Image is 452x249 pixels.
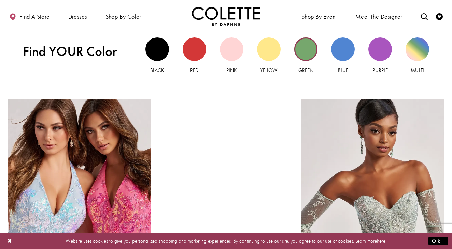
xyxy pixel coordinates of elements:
a: Find a store [8,7,51,26]
a: Blue view Blue [331,37,355,74]
div: Red view [183,37,206,61]
a: Meet the designer [354,7,404,26]
div: Green view [294,37,318,61]
button: Submit Dialog [428,237,448,245]
span: Meet the designer [355,13,402,20]
a: Check Wishlist [434,7,444,26]
span: Find YOUR Color [23,44,130,59]
p: Website uses cookies to give you personalized shopping and marketing experiences. By continuing t... [49,236,403,246]
div: Black view [145,37,169,61]
a: Black view Black [145,37,169,74]
a: Red view Red [183,37,206,74]
span: Red [190,67,198,74]
a: Toggle search [419,7,429,26]
a: Yellow view Yellow [257,37,281,74]
span: Find a store [19,13,50,20]
div: Pink view [220,37,243,61]
div: Purple view [368,37,392,61]
span: Dresses [67,7,89,26]
div: Yellow view [257,37,281,61]
span: Black [150,67,164,74]
span: Shop by color [105,13,141,20]
span: Multi [411,67,424,74]
span: Yellow [260,67,277,74]
a: Pink view Pink [220,37,243,74]
span: Dresses [68,13,87,20]
div: Multi view [406,37,429,61]
a: Green view Green [294,37,318,74]
button: Close Dialog [4,235,16,247]
div: Blue view [331,37,355,61]
span: Pink [226,67,237,74]
a: Multi view Multi [406,37,429,74]
img: Colette by Daphne [192,7,260,26]
span: Purple [372,67,387,74]
a: Purple view Purple [368,37,392,74]
span: Shop By Event [300,7,339,26]
a: here [377,237,385,244]
a: Visit Home Page [192,7,260,26]
span: Blue [338,67,348,74]
span: Shop by color [104,7,143,26]
span: Shop By Event [301,13,337,20]
span: Green [298,67,313,74]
